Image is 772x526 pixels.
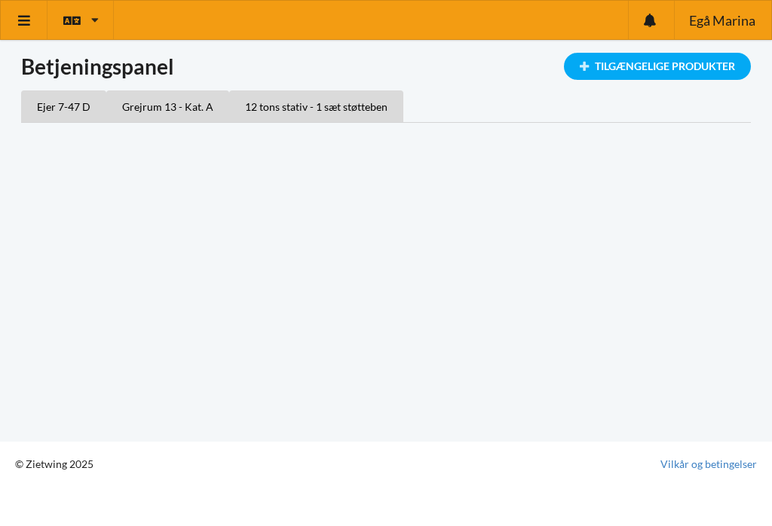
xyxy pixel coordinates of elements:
[564,53,751,80] div: Tilgængelige Produkter
[660,457,757,472] a: Vilkår og betingelser
[21,53,751,80] h1: Betjeningspanel
[689,14,755,27] span: Egå Marina
[229,90,403,122] div: 12 tons stativ - 1 sæt støtteben
[21,90,106,122] div: Ejer 7-47 D
[106,90,229,122] div: Grejrum 13 - Kat. A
